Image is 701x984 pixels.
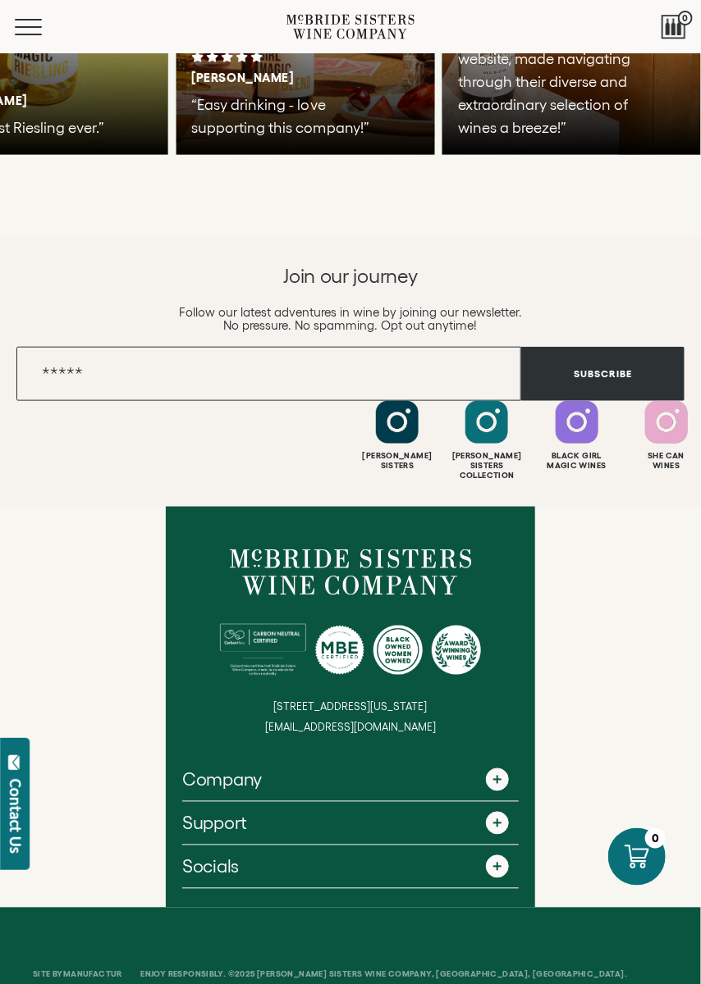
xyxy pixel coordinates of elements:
a: Company [182,758,519,801]
a: Follow McBride Sisters on Instagram [PERSON_NAME]Sisters [355,401,440,471]
a: Follow Black Girl Magic Wines on Instagram Black GirlMagic Wines [534,401,620,471]
p: Follow our latest adventures in wine by joining our newsletter. No pressure. No spamming. Opt out... [16,306,685,332]
span: Enjoy Responsibly. ©2025 [PERSON_NAME] Sisters Wine Company, [GEOGRAPHIC_DATA], [GEOGRAPHIC_DATA]. [140,970,627,979]
div: [PERSON_NAME] Sisters Collection [444,451,529,481]
a: Support [182,802,519,845]
a: Follow McBride Sisters Collection on Instagram [PERSON_NAME] SistersCollection [444,401,529,481]
h2: Join our journey [16,263,685,289]
button: Subscribe [521,347,685,401]
span: 0 [678,11,693,25]
button: Mobile Menu Trigger [15,19,74,35]
span: Site By [33,970,124,979]
div: 0 [645,828,666,849]
small: [EMAIL_ADDRESS][DOMAIN_NAME] [265,722,436,734]
a: Manufactur [63,970,122,979]
a: McBride Sisters Wine Company [230,549,472,595]
div: Contact Us [7,779,24,854]
div: [PERSON_NAME] Sisters [355,451,440,471]
p: “Easy drinking - love supporting this company!” [191,93,403,139]
input: Email [16,347,521,401]
div: Black Girl Magic Wines [534,451,620,471]
h3: [PERSON_NAME] [191,71,373,85]
a: Socials [182,845,519,888]
small: [STREET_ADDRESS][US_STATE] [274,701,428,713]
